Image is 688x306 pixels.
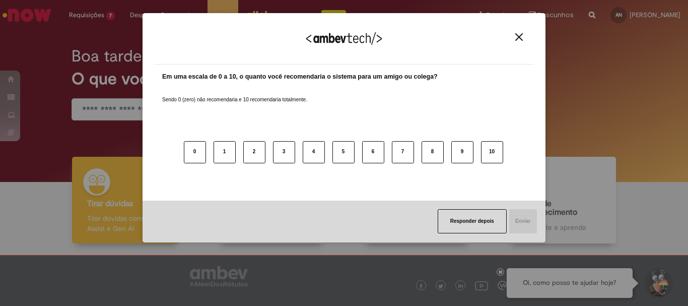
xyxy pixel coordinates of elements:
[512,33,526,41] button: Close
[481,141,503,163] button: 10
[303,141,325,163] button: 4
[438,209,507,233] button: Responder depois
[243,141,265,163] button: 2
[392,141,414,163] button: 7
[184,141,206,163] button: 0
[306,32,382,45] img: Logo Ambevtech
[273,141,295,163] button: 3
[162,72,438,82] label: Em uma escala de 0 a 10, o quanto você recomendaria o sistema para um amigo ou colega?
[332,141,355,163] button: 5
[422,141,444,163] button: 8
[451,141,473,163] button: 9
[362,141,384,163] button: 6
[214,141,236,163] button: 1
[515,33,523,41] img: Close
[162,84,307,103] label: Sendo 0 (zero) não recomendaria e 10 recomendaria totalmente.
